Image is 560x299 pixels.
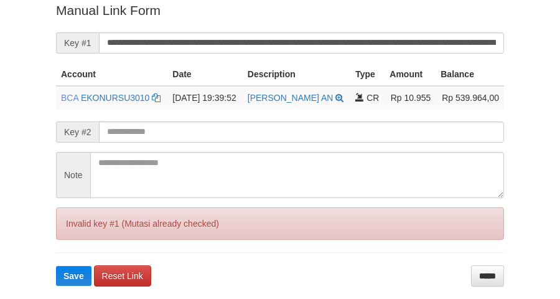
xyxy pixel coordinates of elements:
[385,63,436,86] th: Amount
[94,265,151,287] a: Reset Link
[56,121,99,143] span: Key #2
[102,271,143,281] span: Reset Link
[56,32,99,54] span: Key #1
[56,63,167,86] th: Account
[167,63,242,86] th: Date
[385,86,436,109] td: Rp 10.955
[63,271,84,281] span: Save
[56,266,91,286] button: Save
[56,1,504,19] p: Manual Link Form
[61,93,78,103] span: BCA
[350,63,385,86] th: Type
[366,93,379,103] span: CR
[152,93,161,103] a: Copy EKONURSU3010 to clipboard
[167,86,242,109] td: [DATE] 19:39:52
[56,152,90,198] span: Note
[56,207,504,240] div: Invalid key #1 (Mutasi already checked)
[81,93,150,103] a: EKONURSU3010
[248,93,334,103] a: [PERSON_NAME] AN
[436,63,504,86] th: Balance
[436,86,504,109] td: Rp 539.964,00
[243,63,350,86] th: Description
